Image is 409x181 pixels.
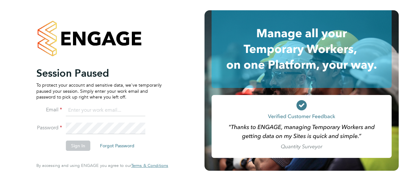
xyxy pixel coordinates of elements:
[36,82,162,100] p: To protect your account and sensitive data, we've temporarily paused your session. Simply enter y...
[36,163,168,168] span: By accessing and using ENGAGE you agree to our
[95,141,140,151] button: Forgot Password
[36,125,62,131] label: Password
[66,105,145,116] input: Enter your work email...
[36,107,62,113] label: Email
[36,67,162,80] h2: Session Paused
[131,163,168,168] a: Terms & Conditions
[66,141,90,151] button: Sign In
